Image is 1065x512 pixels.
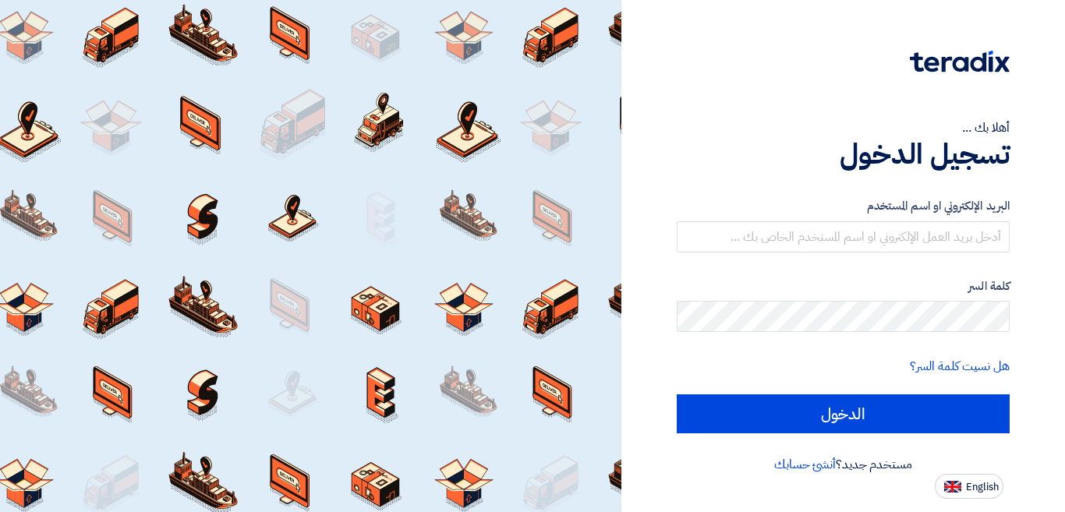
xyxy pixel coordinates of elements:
input: أدخل بريد العمل الإلكتروني او اسم المستخدم الخاص بك ... [677,221,1010,252]
div: مستخدم جديد؟ [677,455,1010,474]
a: هل نسيت كلمة السر؟ [910,357,1010,376]
label: كلمة السر [677,277,1010,295]
h1: تسجيل الدخول [677,137,1010,171]
span: English [966,482,999,493]
button: English [935,474,1003,499]
img: en-US.png [944,481,961,493]
a: أنشئ حسابك [774,455,836,474]
label: البريد الإلكتروني او اسم المستخدم [677,197,1010,215]
div: أهلا بك ... [677,118,1010,137]
img: Teradix logo [910,51,1010,72]
input: الدخول [677,394,1010,433]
